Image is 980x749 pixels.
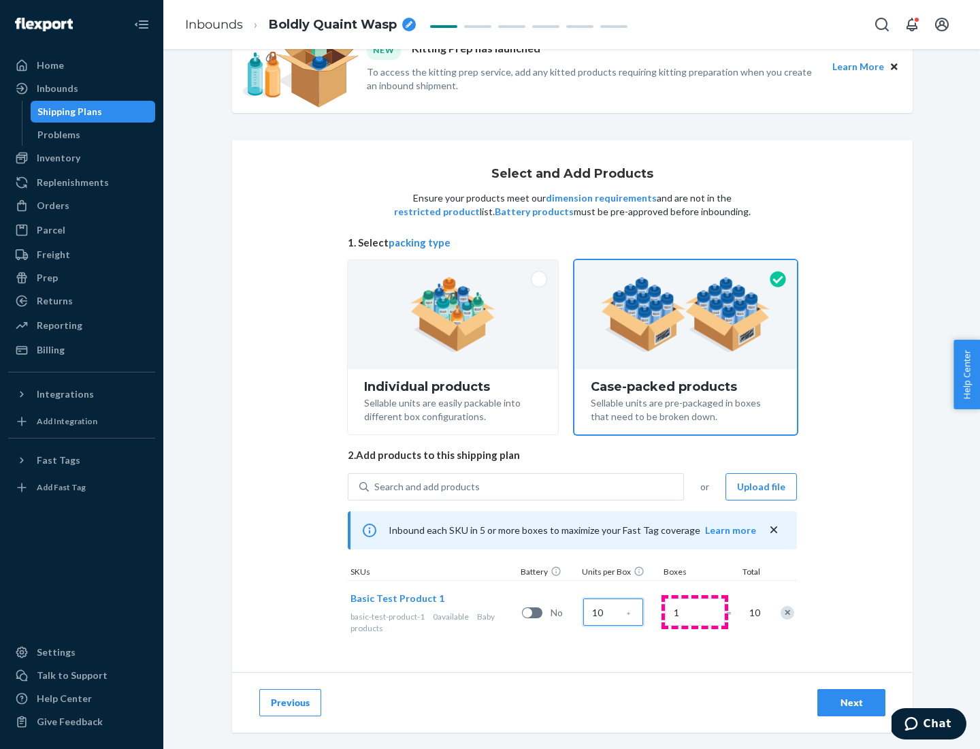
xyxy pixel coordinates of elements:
div: Sellable units are pre-packaged in boxes that need to be broken down. [591,394,781,424]
div: Replenishments [37,176,109,189]
div: Fast Tags [37,453,80,467]
input: Case Quantity [583,599,643,626]
h1: Select and Add Products [491,168,653,181]
button: Open Search Box [868,11,896,38]
button: Give Feedback [8,711,155,733]
div: Inbound each SKU in 5 or more boxes to maximize your Fast Tag coverage [348,511,797,549]
p: Ensure your products meet our and are not in the list. must be pre-approved before inbounding. [393,191,752,219]
button: Learn More [832,59,884,74]
a: Prep [8,267,155,289]
div: Inventory [37,151,80,165]
div: Orders [37,199,69,212]
div: Integrations [37,387,94,401]
div: Reporting [37,319,82,332]
p: Kitting Prep has launched [412,41,540,59]
button: Fast Tags [8,449,155,471]
a: Shipping Plans [31,101,156,123]
a: Parcel [8,219,155,241]
div: Add Fast Tag [37,481,86,493]
a: Freight [8,244,155,266]
a: Add Integration [8,411,155,432]
span: basic-test-product-1 [350,611,425,622]
div: Sellable units are easily packable into different box configurations. [364,394,542,424]
a: Billing [8,339,155,361]
input: Number of boxes [665,599,725,626]
a: Inbounds [185,17,243,32]
img: Flexport logo [15,18,73,31]
button: close [767,523,781,537]
a: Inventory [8,147,155,169]
div: Freight [37,248,70,261]
p: To access the kitting prep service, add any kitted products requiring kitting preparation when yo... [367,65,820,93]
span: 1. Select [348,236,797,250]
button: Basic Test Product 1 [350,592,444,605]
a: Returns [8,290,155,312]
div: Remove Item [781,606,794,620]
div: Talk to Support [37,669,108,682]
span: 0 available [433,611,469,622]
div: Search and add products [374,480,480,494]
button: Help Center [953,340,980,409]
div: NEW [367,41,401,59]
a: Replenishments [8,172,155,193]
a: Problems [31,124,156,146]
div: Total [729,566,763,580]
div: Billing [37,343,65,357]
div: Give Feedback [37,715,103,729]
div: Add Integration [37,415,97,427]
button: Integrations [8,383,155,405]
button: Close [887,59,902,74]
div: Inbounds [37,82,78,95]
iframe: Opens a widget where you can chat to one of our agents [892,708,966,742]
button: restricted product [394,205,480,219]
div: Home [37,59,64,72]
button: packing type [389,236,451,250]
div: Parcel [37,223,65,237]
button: dimension requirements [546,191,657,205]
button: Learn more [705,524,756,537]
img: individual-pack.facf35554cb0f1810c75b2bd6df2d64e.png [410,277,495,352]
a: Settings [8,641,155,663]
div: Next [829,696,874,710]
span: 2. Add products to this shipping plan [348,448,797,462]
button: Close Navigation [128,11,155,38]
div: Returns [37,294,73,308]
div: Problems [37,128,80,142]
div: Boxes [661,566,729,580]
span: 10 [747,606,760,620]
button: Talk to Support [8,665,155,686]
div: Battery [518,566,579,580]
a: Orders [8,195,155,217]
div: Baby products [350,611,517,634]
ol: breadcrumbs [174,5,427,45]
div: Help Center [37,692,92,705]
a: Help Center [8,688,155,710]
a: Inbounds [8,78,155,99]
button: Open account menu [928,11,955,38]
div: Prep [37,271,58,285]
div: Shipping Plans [37,105,102,118]
a: Home [8,54,155,76]
div: Settings [37,646,76,659]
div: Units per Box [579,566,661,580]
div: Individual products [364,380,542,394]
div: Case-packed products [591,380,781,394]
span: No [551,606,578,620]
button: Battery products [495,205,574,219]
img: case-pack.59cecea509d18c883b923b81aeac6d0b.png [601,277,770,352]
a: Add Fast Tag [8,477,155,498]
span: = [726,606,740,620]
button: Previous [259,689,321,716]
div: SKUs [348,566,518,580]
button: Next [817,689,885,716]
a: Reporting [8,315,155,336]
span: Boldly Quaint Wasp [269,16,397,34]
span: or [700,480,709,494]
button: Open notifications [898,11,926,38]
button: Upload file [725,473,797,500]
span: Basic Test Product 1 [350,592,444,604]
